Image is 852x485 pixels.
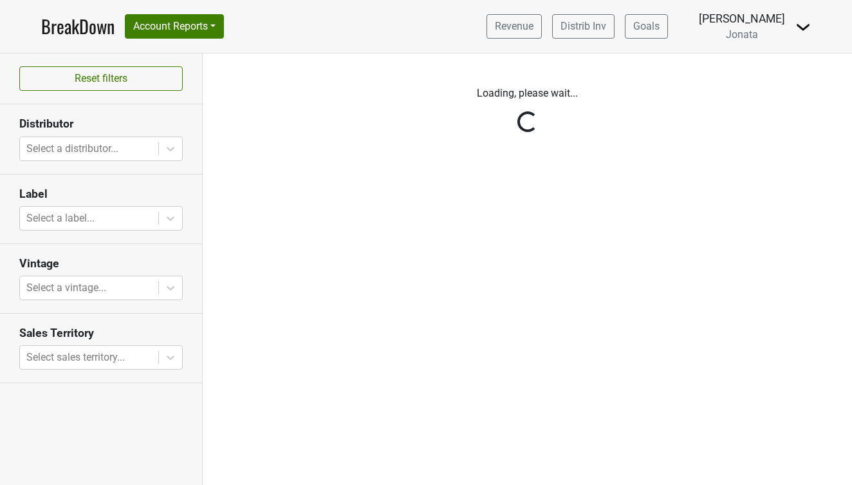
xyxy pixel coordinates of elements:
button: Account Reports [125,14,224,39]
a: Distrib Inv [552,14,615,39]
div: [PERSON_NAME] [699,10,785,27]
img: Dropdown Menu [795,19,811,35]
p: Loading, please wait... [212,86,842,101]
span: Jonata [726,28,758,41]
a: Goals [625,14,668,39]
a: BreakDown [41,13,115,40]
a: Revenue [486,14,542,39]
